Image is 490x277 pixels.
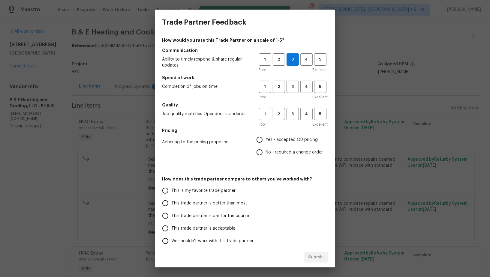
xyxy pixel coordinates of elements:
[266,149,323,156] span: No - required a change order
[287,81,299,93] button: 3
[259,121,266,127] span: Poor
[162,84,249,90] span: Completion of jobs on time
[172,238,254,244] span: We shouldn't work with this trade partner
[260,56,271,63] span: 1
[162,184,328,247] div: How does this trade partner compare to others you’ve worked with?
[287,83,298,90] span: 3
[301,56,312,63] span: 4
[162,37,328,43] h4: How would you rate this Trade Partner on a scale of 1-5?
[172,200,248,207] span: This trade partner is better than most
[162,56,249,68] span: Ability to timely respond & share regular updates
[259,67,266,73] span: Poor
[259,94,266,100] span: Poor
[260,111,271,118] span: 1
[314,108,326,120] button: 5
[300,53,313,66] button: 4
[162,176,328,182] h5: How does this trade partner compare to others you’ve worked with?
[259,53,271,66] button: 1
[287,53,299,66] button: 3
[313,67,328,73] span: Excellent
[287,108,299,120] button: 3
[172,225,236,232] span: This trade partner is acceptable
[162,111,249,117] span: Job quality matches Opendoor standards
[172,213,249,219] span: This trade partner is par for the course
[266,137,318,143] span: Yes - accepted OD pricing
[259,108,271,120] button: 1
[162,139,247,145] span: Adhering to the pricing proposed
[273,53,285,66] button: 2
[301,83,312,90] span: 4
[314,81,326,93] button: 5
[300,108,313,120] button: 4
[315,83,326,90] span: 5
[287,111,298,118] span: 3
[315,111,326,118] span: 5
[162,102,328,108] h5: Quality
[273,108,285,120] button: 2
[314,53,326,66] button: 5
[313,121,328,127] span: Excellent
[162,127,328,133] h5: Pricing
[273,83,284,90] span: 2
[313,94,328,100] span: Excellent
[300,81,313,93] button: 4
[257,133,328,159] div: Pricing
[273,56,284,63] span: 2
[273,111,284,118] span: 2
[260,83,271,90] span: 1
[162,18,247,26] h3: Trade Partner Feedback
[287,56,299,63] span: 3
[259,81,271,93] button: 1
[172,188,236,194] span: This is my favorite trade partner
[315,56,326,63] span: 5
[301,111,312,118] span: 4
[273,81,285,93] button: 2
[162,47,328,53] h5: Communication
[162,75,328,81] h5: Speed of work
